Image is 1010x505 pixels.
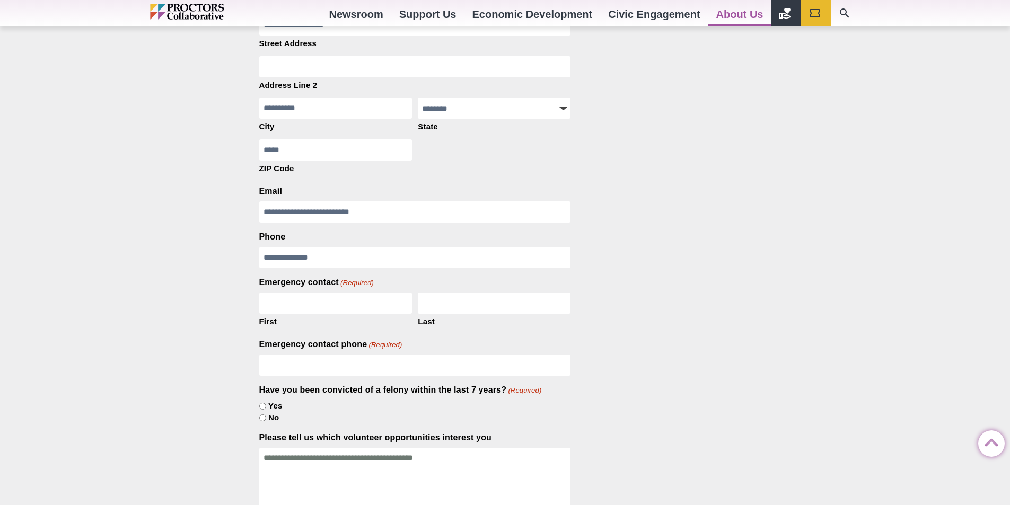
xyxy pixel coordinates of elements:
[339,278,374,288] span: (Required)
[150,4,269,20] img: Proctors logo
[259,314,412,327] label: First
[259,161,412,174] label: ZIP Code
[259,119,412,132] label: City
[978,431,999,452] a: Back to Top
[259,185,283,197] label: Email
[507,386,542,395] span: (Required)
[268,401,282,412] label: Yes
[418,314,570,327] label: Last
[418,119,570,132] label: State
[259,277,374,288] legend: Emergency contact
[259,432,492,444] label: Please tell us which volunteer opportunities interest you
[268,412,279,423] label: No
[259,36,571,49] label: Street Address
[259,384,542,396] legend: Have you been convicted of a felony within the last 7 years?
[259,231,286,243] label: Phone
[259,339,402,350] label: Emergency contact phone
[259,77,571,91] label: Address Line 2
[368,340,402,350] span: (Required)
